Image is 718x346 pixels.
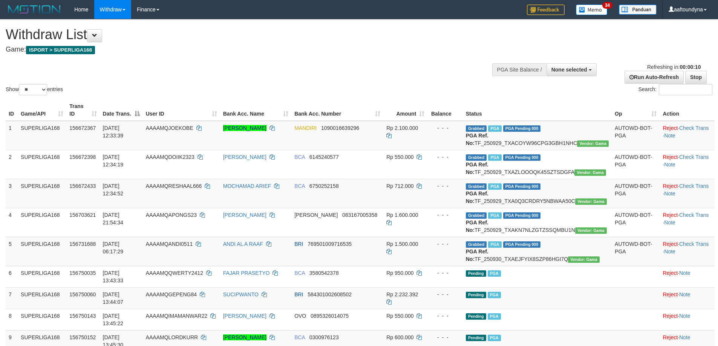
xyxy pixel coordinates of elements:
[146,241,193,247] span: AAAAMQANDI0511
[386,291,418,297] span: Rp 2.232.392
[647,64,701,70] span: Refreshing in:
[386,241,418,247] span: Rp 1.500.000
[146,183,202,189] span: AAAAMQRESHAAL666
[503,212,541,219] span: PGA Pending
[602,2,612,9] span: 34
[223,313,266,319] a: [PERSON_NAME]
[386,183,413,189] span: Rp 712.000
[664,133,675,139] a: Note
[625,71,684,84] a: Run Auto-Refresh
[663,183,678,189] a: Reject
[574,169,606,176] span: Vendor URL: https://trx31.1velocity.biz
[488,125,501,132] span: Marked by aafsengchandara
[223,241,263,247] a: ANDI AL A RAAF
[321,125,359,131] span: Copy 1090016639296 to clipboard
[660,287,715,309] td: ·
[69,183,96,189] span: 156672433
[18,121,66,150] td: SUPERLIGA168
[386,334,413,340] span: Rp 600.000
[492,63,547,76] div: PGA Site Balance /
[619,5,657,15] img: panduan.png
[69,241,96,247] span: 156731688
[660,121,715,150] td: · ·
[466,313,486,320] span: Pending
[663,334,678,340] a: Reject
[26,46,95,54] span: ISPORT > SUPERLIGA168
[18,237,66,266] td: SUPERLIGA168
[612,150,660,179] td: AUTOWD-BOT-PGA
[679,313,690,319] a: Note
[679,334,690,340] a: Note
[18,266,66,287] td: SUPERLIGA168
[547,63,597,76] button: None selected
[577,140,609,147] span: Vendor URL: https://trx31.1velocity.biz
[466,125,487,132] span: Grabbed
[308,291,352,297] span: Copy 584301002608502 to clipboard
[223,183,271,189] a: MOCHAMAD ARIEF
[679,154,709,160] a: Check Trans
[146,154,194,160] span: AAAAMQDOIIK2323
[466,270,486,277] span: Pending
[342,212,377,218] span: Copy 083167005358 to clipboard
[612,179,660,208] td: AUTOWD-BOT-PGA
[146,313,208,319] span: AAAAMQIMAMANWAR22
[430,312,459,320] div: - - -
[430,211,459,219] div: - - -
[294,212,338,218] span: [PERSON_NAME]
[69,125,96,131] span: 156672367
[466,191,488,204] b: PGA Ref. No:
[680,64,701,70] strong: 00:00:10
[427,99,462,121] th: Balance
[103,183,124,197] span: [DATE] 12:34:52
[488,183,501,190] span: Marked by aafsoycanthlai
[308,241,352,247] span: Copy 769501009716535 to clipboard
[6,237,18,266] td: 5
[488,270,501,277] span: Marked by aafsoycanthlai
[488,292,501,298] span: Marked by aafheankoy
[383,99,427,121] th: Amount: activate to sort column ascending
[575,198,607,205] span: Vendor URL: https://trx31.1velocity.biz
[6,287,18,309] td: 7
[294,291,303,297] span: BRI
[663,125,678,131] a: Reject
[663,154,678,160] a: Reject
[503,125,541,132] span: PGA Pending
[575,227,607,234] span: Vendor URL: https://trx31.1velocity.biz
[463,179,612,208] td: TF_250929_TXA0Q3CRDRY5NBWAA50C
[660,208,715,237] td: · ·
[223,291,259,297] a: SUCIPWANTO
[466,162,488,175] b: PGA Ref. No:
[309,183,339,189] span: Copy 6750252158 to clipboard
[463,99,612,121] th: Status
[386,270,413,276] span: Rp 950.000
[463,121,612,150] td: TF_250929_TXACOYW96CPG3GBH1NHC
[220,99,291,121] th: Bank Acc. Name: activate to sort column ascending
[576,5,608,15] img: Button%20Memo.svg
[309,334,339,340] span: Copy 0300976123 to clipboard
[309,270,339,276] span: Copy 3580542378 to clipboard
[466,212,487,219] span: Grabbed
[466,219,488,233] b: PGA Ref. No:
[294,313,306,319] span: OVO
[100,99,143,121] th: Date Trans.: activate to sort column descending
[69,154,96,160] span: 156672398
[103,270,124,284] span: [DATE] 13:43:33
[6,27,471,42] h1: Withdraw List
[660,266,715,287] td: ·
[6,121,18,150] td: 1
[660,237,715,266] td: · ·
[463,150,612,179] td: TF_250929_TXAZLOOOQK45SZTSDGFA
[6,309,18,330] td: 8
[551,67,587,73] span: None selected
[679,125,709,131] a: Check Trans
[612,99,660,121] th: Op: activate to sort column ascending
[6,150,18,179] td: 2
[663,270,678,276] a: Reject
[291,99,383,121] th: Bank Acc. Number: activate to sort column ascending
[663,291,678,297] a: Reject
[679,291,690,297] a: Note
[69,291,96,297] span: 156750060
[6,84,63,95] label: Show entries
[146,125,193,131] span: AAAAMQJOEKOBE
[466,292,486,298] span: Pending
